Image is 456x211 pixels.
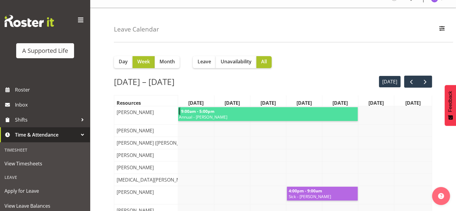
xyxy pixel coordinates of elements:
span: Time & Attendance [15,130,78,139]
span: Feedback [448,91,453,112]
span: [PERSON_NAME] [115,127,155,134]
span: [MEDICAL_DATA][PERSON_NAME] [115,176,192,183]
a: View Timesheets [1,156,88,171]
span: View Timesheets [4,159,85,168]
div: A Supported Life [22,46,68,55]
span: [PERSON_NAME] ([PERSON_NAME]) [PERSON_NAME] [115,139,235,146]
span: [PERSON_NAME] [115,109,155,116]
span: [PERSON_NAME] [115,152,155,159]
span: View Leave Balances [4,201,85,210]
span: [PERSON_NAME] [115,188,155,196]
span: Resources [115,99,142,107]
img: help-xxl-2.png [438,193,444,199]
span: [DATE] [404,99,422,107]
button: Feedback - Show survey [445,85,456,126]
span: Unavailability [221,58,252,65]
div: Timesheet [1,144,88,156]
img: Rosterit website logo [4,15,54,27]
button: next [418,76,432,88]
button: All [256,56,272,68]
h4: Leave Calendar [114,26,159,33]
div: Leave [1,171,88,183]
span: Week [137,58,150,65]
button: Leave [193,56,216,68]
span: Annual - [PERSON_NAME] [178,114,356,120]
span: 4:00pm - 9:00am [288,188,323,194]
a: Apply for Leave [1,183,88,198]
span: [DATE] [295,99,313,107]
span: 9:00am - 5:00pm [180,108,215,114]
h2: [DATE] – [DATE] [114,75,174,88]
span: Day [119,58,128,65]
button: Week [133,56,155,68]
span: Roster [15,85,87,94]
span: Leave [198,58,211,65]
button: Day [114,56,133,68]
span: [DATE] [187,99,205,107]
span: [DATE] [367,99,385,107]
span: [DATE] [259,99,277,107]
span: Shifts [15,115,78,124]
span: [DATE] [331,99,349,107]
button: Filter Employees [436,23,448,36]
button: prev [404,76,418,88]
button: Month [155,56,180,68]
span: [DATE] [223,99,241,107]
span: All [261,58,267,65]
button: Unavailability [216,56,256,68]
button: [DATE] [379,76,401,88]
span: Sick - [PERSON_NAME] [288,194,356,199]
span: [PERSON_NAME] [115,164,155,171]
span: Month [159,58,175,65]
span: Apply for Leave [4,186,85,195]
span: Inbox [15,100,87,109]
